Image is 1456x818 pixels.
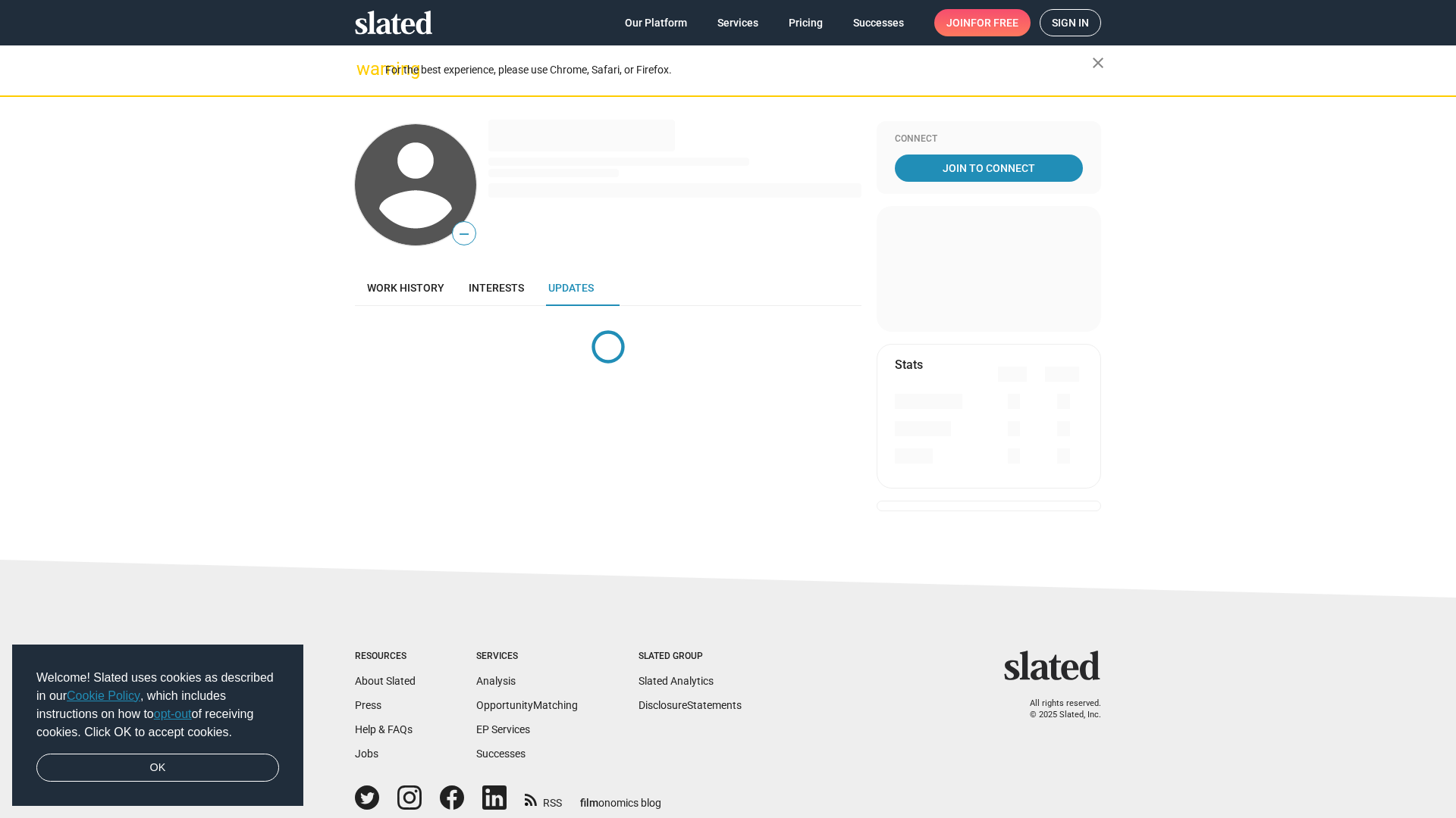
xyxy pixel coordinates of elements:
a: About Slated [355,675,416,687]
a: RSS [525,787,562,810]
a: filmonomics blog [580,784,661,810]
a: Joinfor free [934,9,1031,36]
a: Press [355,699,381,711]
a: Slated Analytics [639,675,714,687]
a: Our Platform [613,9,699,36]
span: Services [717,9,758,36]
a: Help & FAQs [355,723,413,735]
div: Slated Group [639,651,742,663]
a: Interests [457,270,536,306]
a: dismiss cookie message [36,754,279,782]
span: for free [971,9,1018,36]
mat-icon: close [1089,54,1107,72]
span: Welcome! Slated uses cookies as described in our , which includes instructions on how to of recei... [36,669,279,742]
p: All rights reserved. © 2025 Slated, Inc. [1014,698,1101,720]
a: OpportunityMatching [476,699,578,711]
span: Updates [548,282,594,294]
div: Services [476,651,578,663]
span: Join To Connect [898,155,1080,182]
div: Resources [355,651,416,663]
a: DisclosureStatements [639,699,742,711]
span: film [580,797,598,809]
div: Connect [895,133,1083,145]
a: Services [705,9,770,36]
a: Sign in [1040,9,1101,36]
a: EP Services [476,723,530,735]
mat-card-title: Stats [895,357,923,373]
div: For the best experience, please use Chrome, Safari, or Firefox. [385,60,1092,80]
span: — [453,224,475,244]
span: Join [946,9,1018,36]
a: Pricing [777,9,835,36]
a: opt-out [154,707,192,720]
span: Work history [367,282,444,294]
a: Work history [355,270,457,306]
a: Jobs [355,748,378,760]
span: Pricing [789,9,823,36]
a: Cookie Policy [67,689,140,702]
a: Updates [536,270,606,306]
a: Analysis [476,675,516,687]
a: Successes [841,9,916,36]
span: Sign in [1052,10,1089,36]
mat-icon: warning [356,60,375,78]
span: Successes [853,9,904,36]
span: Our Platform [625,9,687,36]
span: Interests [469,282,524,294]
div: cookieconsent [12,645,303,807]
a: Join To Connect [895,155,1083,182]
a: Successes [476,748,526,760]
